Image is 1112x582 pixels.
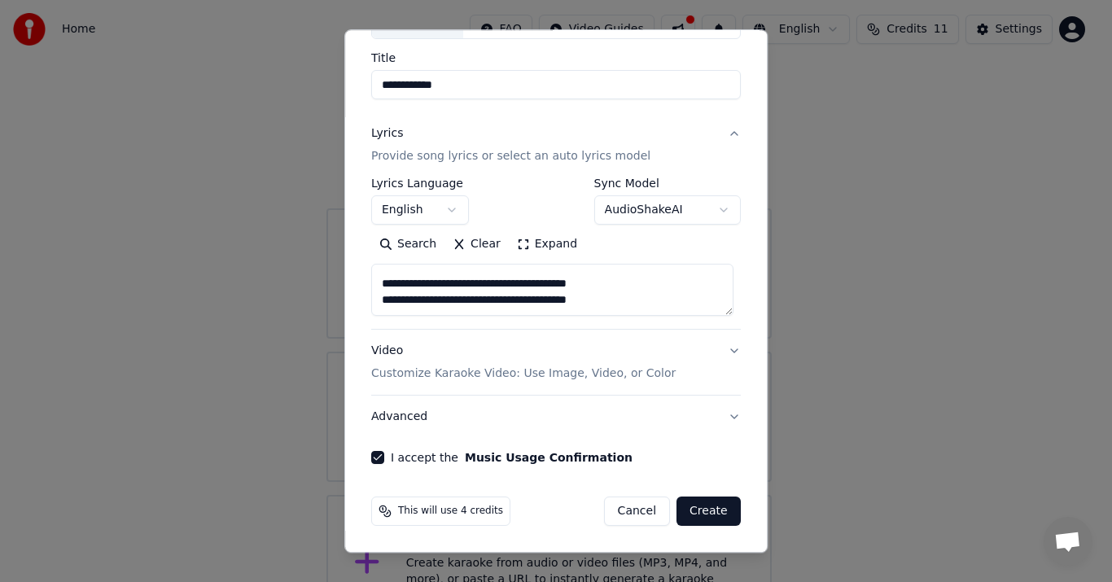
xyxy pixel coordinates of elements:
button: Create [676,497,741,527]
button: Expand [509,232,585,258]
button: VideoCustomize Karaoke Video: Use Image, Video, or Color [371,330,741,396]
p: Customize Karaoke Video: Use Image, Video, or Color [371,366,676,383]
label: Lyrics Language [371,178,469,190]
label: I accept the [391,453,633,464]
div: Lyrics [371,126,403,142]
div: Video [371,344,676,383]
button: Clear [444,232,509,258]
p: Provide song lyrics or select an auto lyrics model [371,149,650,165]
button: Cancel [604,497,670,527]
button: Search [371,232,444,258]
span: This will use 4 credits [398,505,503,519]
button: Advanced [371,396,741,439]
label: Sync Model [594,178,741,190]
button: I accept the [465,453,633,464]
button: LyricsProvide song lyrics or select an auto lyrics model [371,113,741,178]
label: Title [371,53,741,64]
div: LyricsProvide song lyrics or select an auto lyrics model [371,178,741,330]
